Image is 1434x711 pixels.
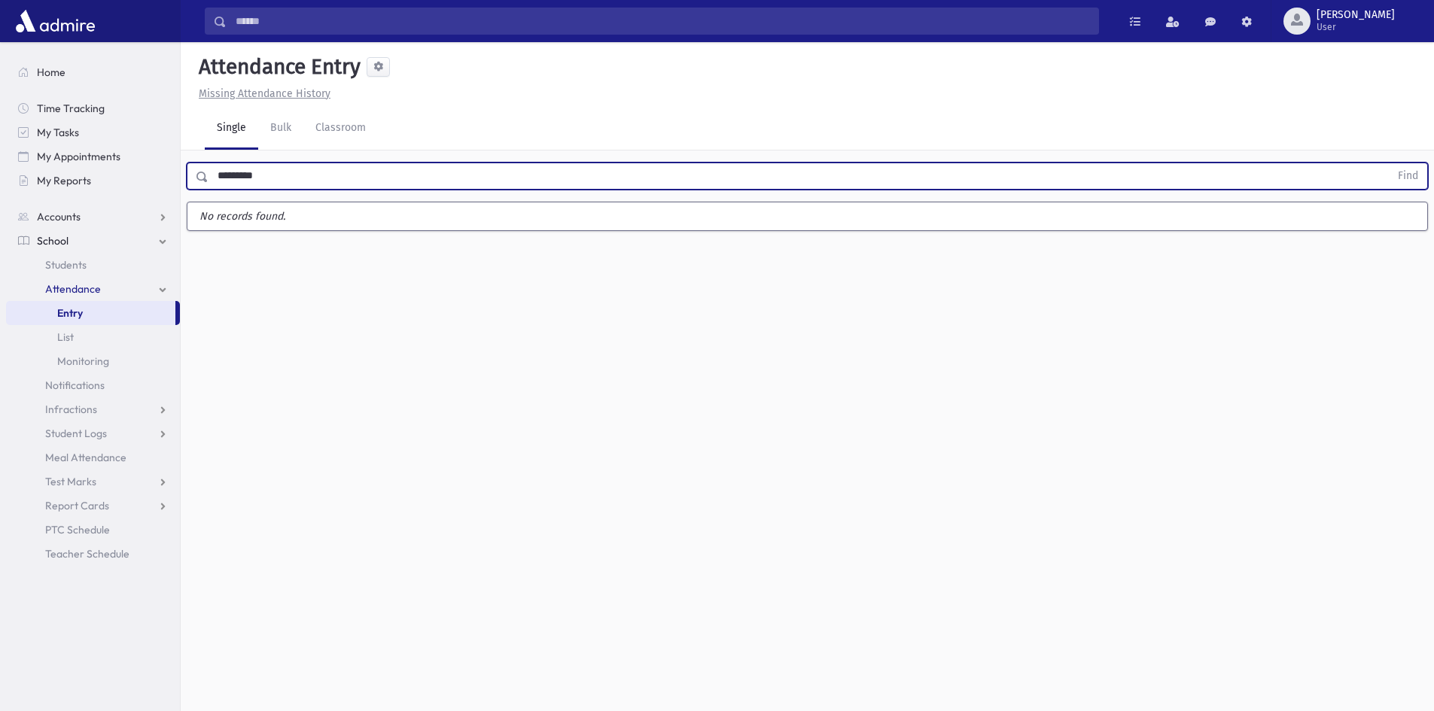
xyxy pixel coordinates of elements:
[6,542,180,566] a: Teacher Schedule
[303,108,378,150] a: Classroom
[45,499,109,512] span: Report Cards
[37,65,65,79] span: Home
[6,120,180,144] a: My Tasks
[258,108,303,150] a: Bulk
[57,306,83,320] span: Entry
[45,427,107,440] span: Student Logs
[45,282,101,296] span: Attendance
[57,354,109,368] span: Monitoring
[6,301,175,325] a: Entry
[45,547,129,561] span: Teacher Schedule
[6,169,180,193] a: My Reports
[6,518,180,542] a: PTC Schedule
[193,54,361,80] h5: Attendance Entry
[37,210,81,223] span: Accounts
[6,349,180,373] a: Monitoring
[1389,163,1427,189] button: Find
[37,150,120,163] span: My Appointments
[6,277,180,301] a: Attendance
[1317,21,1395,33] span: User
[45,523,110,536] span: PTC Schedule
[6,229,180,253] a: School
[6,494,180,518] a: Report Cards
[6,397,180,421] a: Infractions
[205,108,258,150] a: Single
[6,205,180,229] a: Accounts
[45,403,97,416] span: Infractions
[6,421,180,445] a: Student Logs
[6,373,180,397] a: Notifications
[6,445,180,469] a: Meal Attendance
[6,253,180,277] a: Students
[37,174,91,187] span: My Reports
[37,102,105,115] span: Time Tracking
[6,469,180,494] a: Test Marks
[12,6,99,36] img: AdmirePro
[6,325,180,349] a: List
[227,8,1098,35] input: Search
[6,144,180,169] a: My Appointments
[187,202,1427,230] label: No records found.
[6,96,180,120] a: Time Tracking
[199,87,330,100] u: Missing Attendance History
[37,234,69,248] span: School
[45,258,87,272] span: Students
[6,60,180,84] a: Home
[45,378,105,392] span: Notifications
[193,87,330,100] a: Missing Attendance History
[37,126,79,139] span: My Tasks
[57,330,74,344] span: List
[1317,9,1395,21] span: [PERSON_NAME]
[45,451,126,464] span: Meal Attendance
[45,475,96,488] span: Test Marks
